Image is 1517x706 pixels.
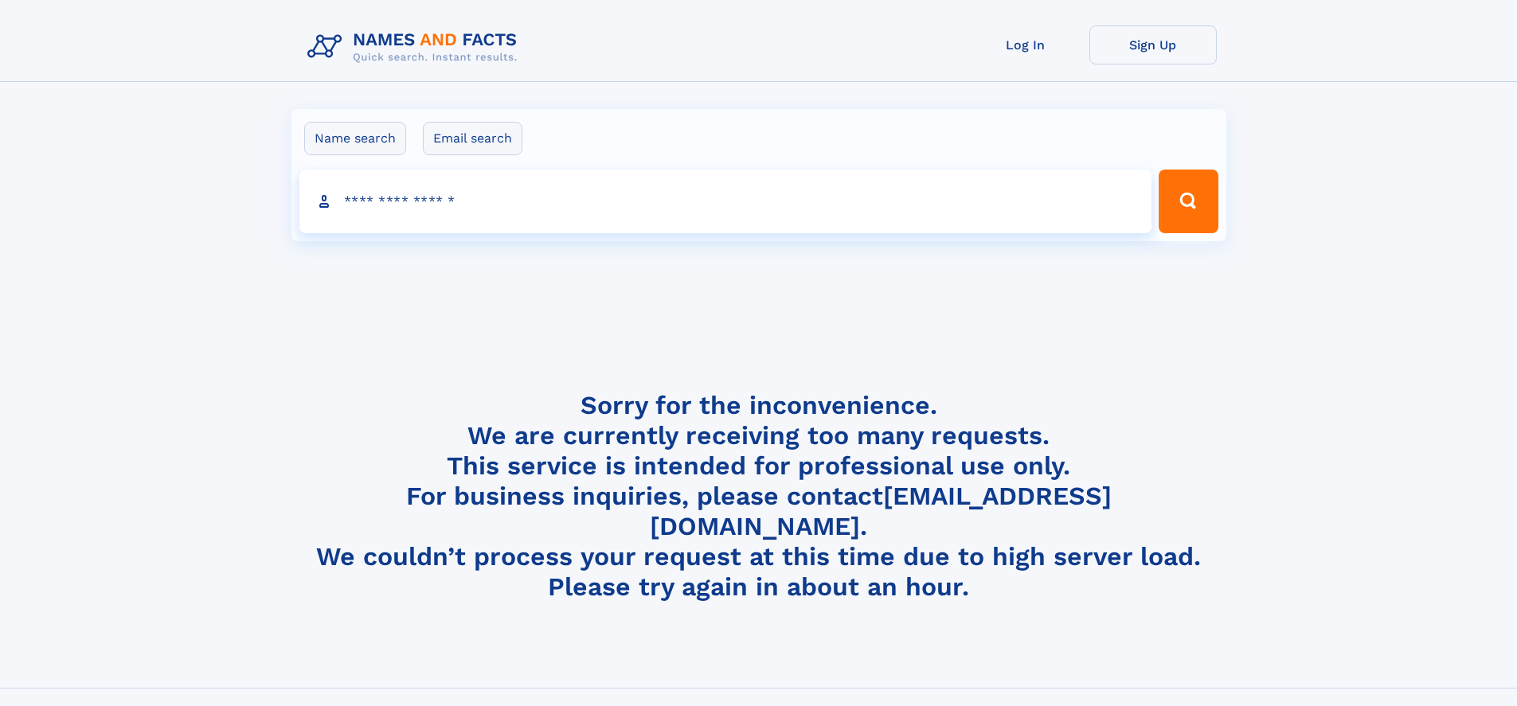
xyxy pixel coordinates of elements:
[301,25,530,68] img: Logo Names and Facts
[1089,25,1217,64] a: Sign Up
[304,122,406,155] label: Name search
[301,390,1217,603] h4: Sorry for the inconvenience. We are currently receiving too many requests. This service is intend...
[1159,170,1218,233] button: Search Button
[423,122,522,155] label: Email search
[650,481,1112,541] a: [EMAIL_ADDRESS][DOMAIN_NAME]
[299,170,1152,233] input: search input
[962,25,1089,64] a: Log In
